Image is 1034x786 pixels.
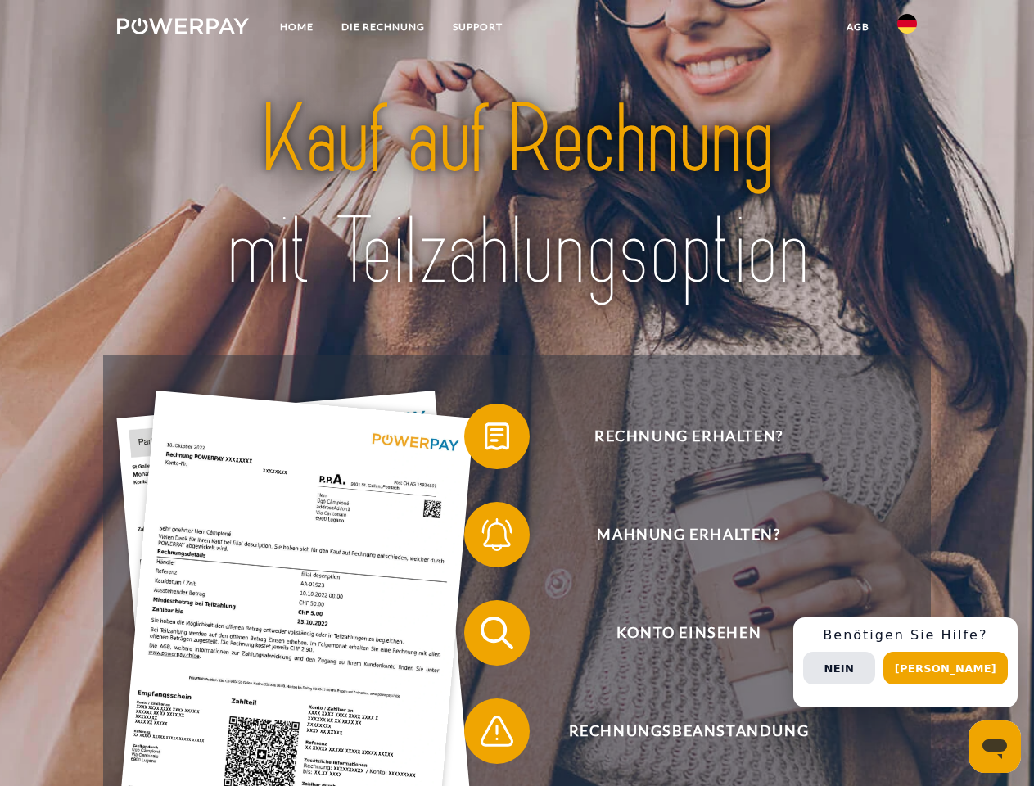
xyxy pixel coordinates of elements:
a: SUPPORT [439,12,517,42]
button: Rechnung erhalten? [464,404,890,469]
img: de [897,14,917,34]
img: logo-powerpay-white.svg [117,18,249,34]
span: Rechnungsbeanstandung [488,698,889,764]
img: qb_search.svg [476,612,517,653]
img: qb_bill.svg [476,416,517,457]
button: [PERSON_NAME] [883,652,1008,684]
span: Konto einsehen [488,600,889,666]
img: title-powerpay_de.svg [156,79,878,314]
div: Schnellhilfe [793,617,1018,707]
button: Konto einsehen [464,600,890,666]
a: Home [266,12,327,42]
h3: Benötigen Sie Hilfe? [803,627,1008,644]
img: qb_bell.svg [476,514,517,555]
span: Mahnung erhalten? [488,502,889,567]
button: Rechnungsbeanstandung [464,698,890,764]
iframe: Schaltfläche zum Öffnen des Messaging-Fensters [969,720,1021,773]
button: Nein [803,652,875,684]
span: Rechnung erhalten? [488,404,889,469]
a: agb [833,12,883,42]
img: qb_warning.svg [476,711,517,752]
button: Mahnung erhalten? [464,502,890,567]
a: DIE RECHNUNG [327,12,439,42]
